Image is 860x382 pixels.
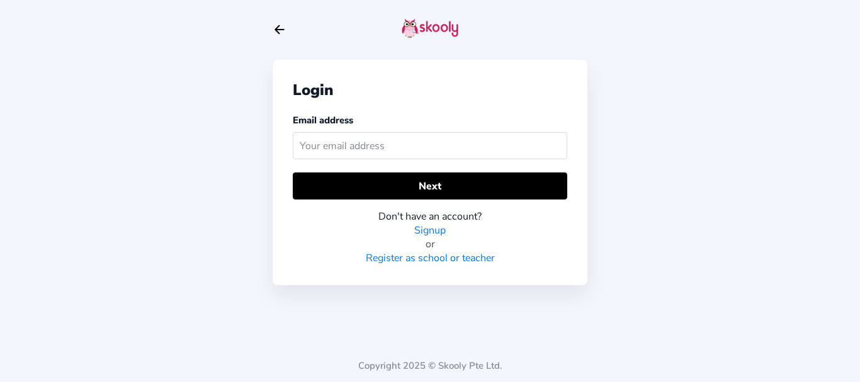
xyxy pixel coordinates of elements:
[293,114,353,126] label: Email address
[273,23,286,37] button: arrow back outline
[293,237,567,251] div: or
[293,210,567,223] div: Don't have an account?
[293,172,567,199] button: Next
[366,251,495,265] a: Register as school or teacher
[402,18,458,38] img: skooly-logo.png
[293,80,567,100] div: Login
[293,132,567,159] input: Your email address
[414,223,446,237] a: Signup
